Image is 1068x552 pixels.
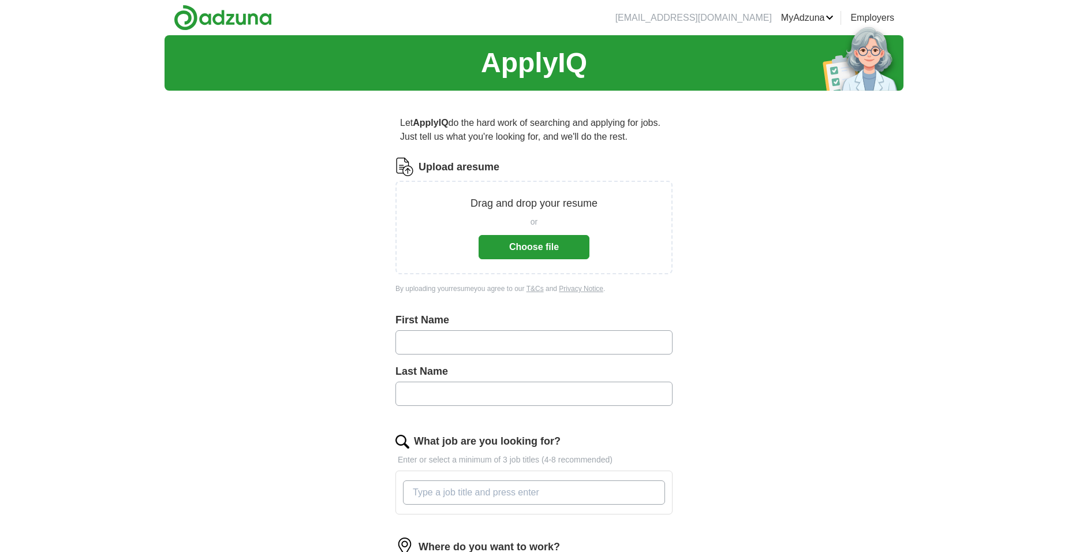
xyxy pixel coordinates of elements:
input: Type a job title and press enter [403,480,665,505]
div: By uploading your resume you agree to our and . [395,284,673,294]
p: Drag and drop your resume [470,196,598,211]
strong: ApplyIQ [413,118,448,128]
label: Last Name [395,364,673,379]
label: First Name [395,312,673,328]
button: Choose file [479,235,589,259]
a: MyAdzuna [781,11,834,25]
label: Upload a resume [419,159,499,175]
h1: ApplyIQ [481,42,587,84]
a: Privacy Notice [559,285,603,293]
a: T&Cs [526,285,544,293]
img: search.png [395,435,409,449]
p: Enter or select a minimum of 3 job titles (4-8 recommended) [395,454,673,466]
span: or [531,216,537,228]
li: [EMAIL_ADDRESS][DOMAIN_NAME] [615,11,772,25]
label: What job are you looking for? [414,434,561,449]
a: Employers [850,11,894,25]
p: Let do the hard work of searching and applying for jobs. Just tell us what you're looking for, an... [395,111,673,148]
img: Adzuna logo [174,5,272,31]
img: CV Icon [395,158,414,176]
